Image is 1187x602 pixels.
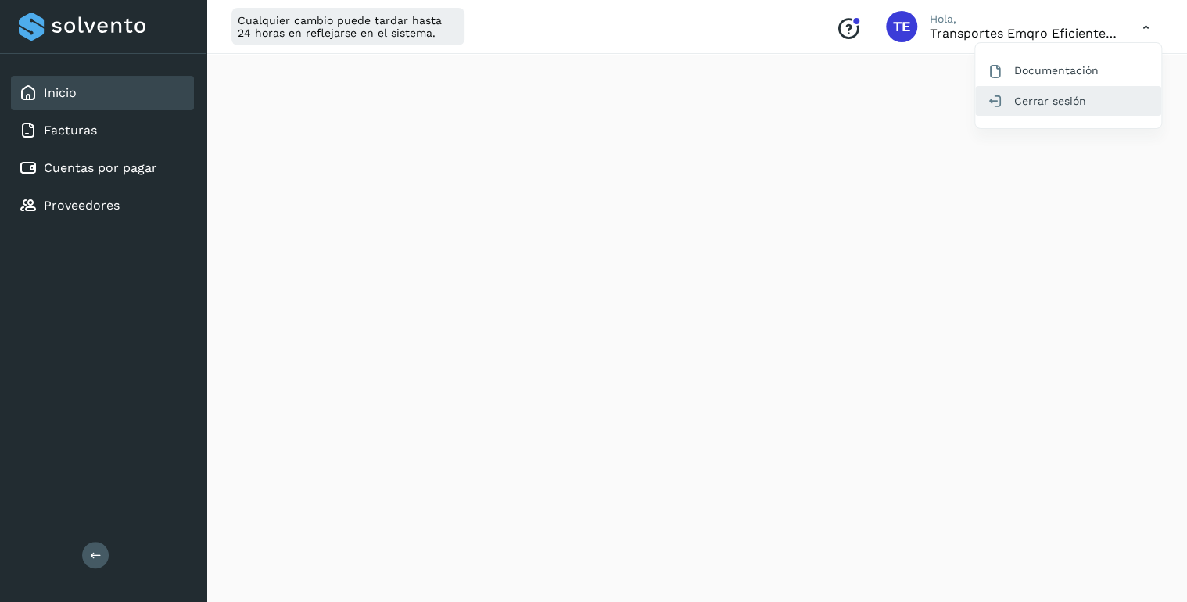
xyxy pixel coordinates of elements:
a: Inicio [44,85,77,100]
a: Cuentas por pagar [44,160,157,175]
div: Cerrar sesión [975,86,1161,116]
a: Facturas [44,123,97,138]
a: Proveedores [44,198,120,213]
div: Documentación [975,56,1161,85]
div: Cuentas por pagar [11,151,194,185]
div: Proveedores [11,188,194,223]
div: Inicio [11,76,194,110]
div: Facturas [11,113,194,148]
